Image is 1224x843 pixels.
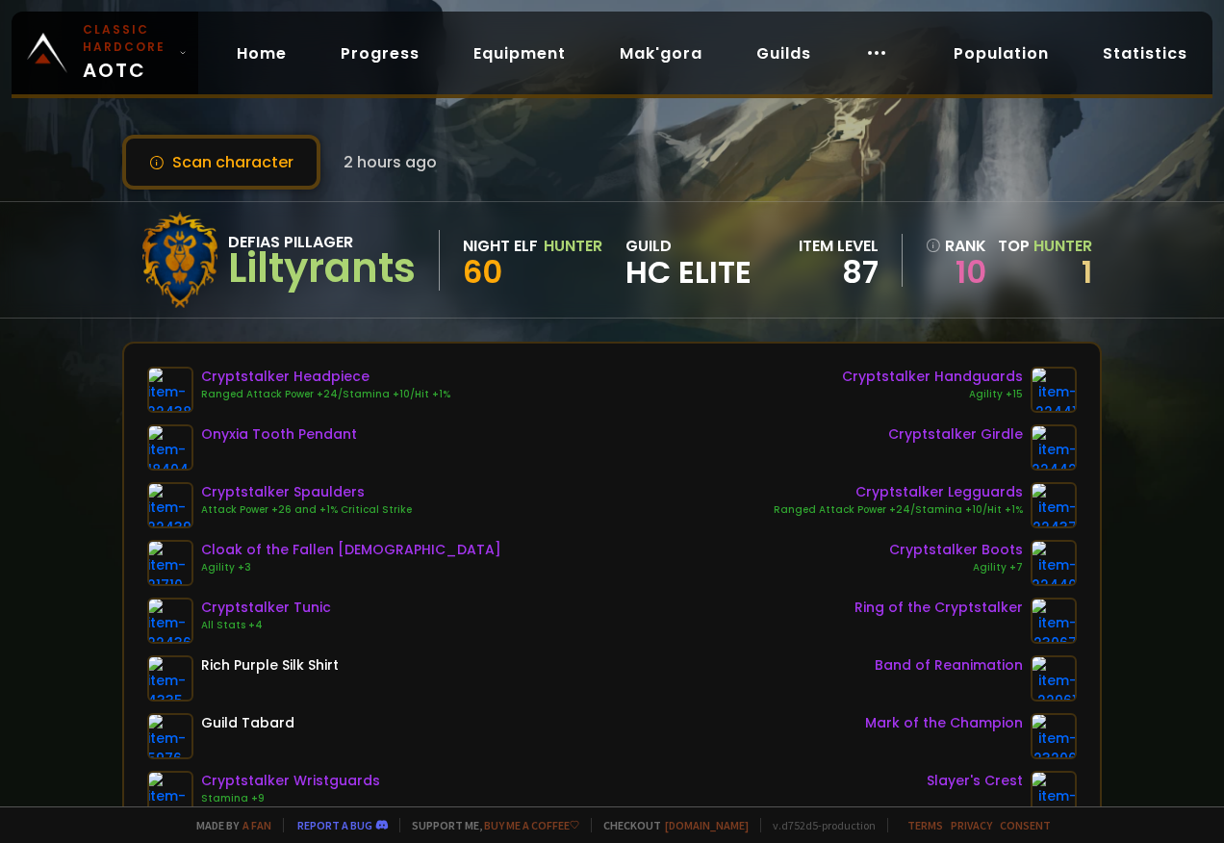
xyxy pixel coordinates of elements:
a: 1 [1082,250,1092,294]
div: Onyxia Tooth Pendant [201,424,357,445]
img: item-22436 [147,598,193,644]
div: Cryptstalker Spaulders [201,482,412,502]
div: Cloak of the Fallen [DEMOGRAPHIC_DATA] [201,540,501,560]
div: Cryptstalker Girdle [888,424,1023,445]
div: Agility +7 [889,560,1023,575]
div: Band of Reanimation [875,655,1023,676]
a: Home [221,34,302,73]
img: item-22961 [1031,655,1077,702]
div: Night Elf [463,234,538,258]
img: item-22443 [147,771,193,817]
img: item-4335 [147,655,193,702]
a: Terms [907,818,943,832]
img: item-22442 [1031,424,1077,471]
img: item-5976 [147,713,193,759]
div: rank [926,234,986,258]
button: Scan character [122,135,320,190]
img: item-21710 [147,540,193,586]
img: item-22438 [147,367,193,413]
small: Classic Hardcore [83,21,171,56]
span: AOTC [83,21,171,85]
div: Rich Purple Silk Shirt [201,655,339,676]
a: Progress [325,34,435,73]
div: Cryptstalker Handguards [842,367,1023,387]
div: Ranged Attack Power +24/Stamina +10/Hit +1% [201,387,450,402]
div: Defias Pillager [228,230,416,254]
div: Cryptstalker Legguards [774,482,1023,502]
span: Support me, [399,818,579,832]
div: Agility +15 [842,387,1023,402]
span: Hunter [1033,235,1092,257]
div: item level [799,234,879,258]
div: Agility +3 [201,560,501,575]
span: 60 [463,250,502,294]
a: [DOMAIN_NAME] [665,818,749,832]
a: Buy me a coffee [484,818,579,832]
div: guild [625,234,752,287]
a: a fan [242,818,271,832]
div: Ring of the Cryptstalker [854,598,1023,618]
a: Population [938,34,1064,73]
a: Report a bug [297,818,372,832]
div: Liltyrants [228,254,416,283]
img: item-22440 [1031,540,1077,586]
span: HC Elite [625,258,752,287]
a: Classic HardcoreAOTC [12,12,198,94]
span: v. d752d5 - production [760,818,876,832]
img: item-23206 [1031,713,1077,759]
a: Guilds [741,34,827,73]
div: All Stats +4 [201,618,331,633]
div: Cryptstalker Wristguards [201,771,380,791]
div: Cryptstalker Headpiece [201,367,450,387]
a: Consent [1000,818,1051,832]
img: item-23067 [1031,598,1077,644]
div: Cryptstalker Boots [889,540,1023,560]
div: Guild Tabard [201,713,294,733]
div: Cryptstalker Tunic [201,598,331,618]
img: item-23041 [1031,771,1077,817]
span: Checkout [591,818,749,832]
div: Top [998,234,1092,258]
div: Ranged Attack Power +24/Stamina +10/Hit +1% [774,502,1023,518]
a: Statistics [1087,34,1203,73]
span: 2 hours ago [344,150,437,174]
img: item-18404 [147,424,193,471]
img: item-22441 [1031,367,1077,413]
a: Mak'gora [604,34,718,73]
div: Slayer's Crest [927,771,1023,791]
div: Mark of the Champion [865,713,1023,733]
a: Privacy [951,818,992,832]
div: Hunter [544,234,602,258]
div: 87 [799,258,879,287]
span: Made by [185,818,271,832]
img: item-22437 [1031,482,1077,528]
img: item-22439 [147,482,193,528]
div: Stamina +9 [201,791,380,806]
a: 10 [926,258,986,287]
a: Equipment [458,34,581,73]
div: Attack Power +26 and +1% Critical Strike [201,502,412,518]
